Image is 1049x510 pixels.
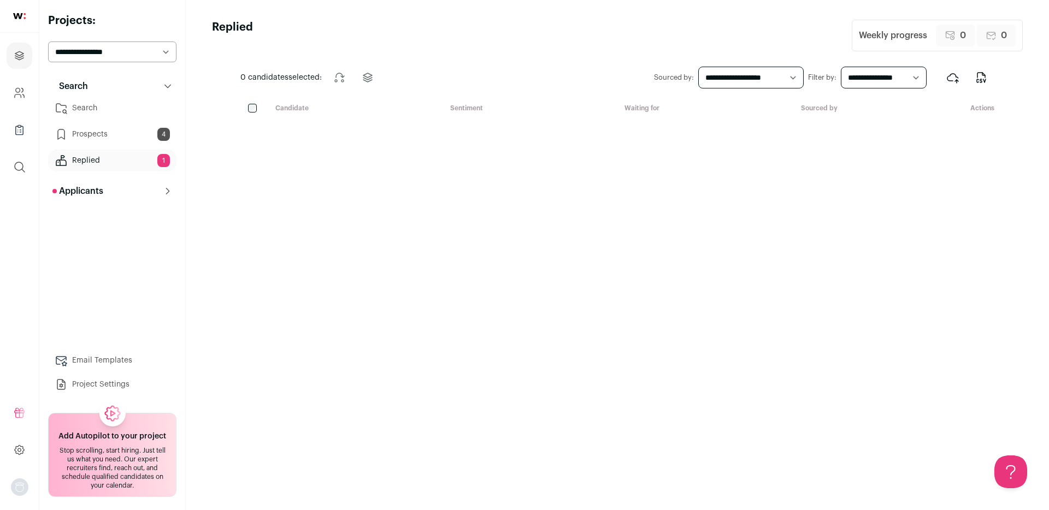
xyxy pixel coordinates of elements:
span: 0 candidates [240,74,288,81]
a: Replied1 [48,150,176,171]
button: Applicants [48,180,176,202]
div: Stop scrolling, start hiring. Just tell us what you need. Our expert recruiters find, reach out, ... [55,446,169,490]
span: 0 [1001,29,1007,42]
span: selected: [240,72,322,83]
iframe: Help Scout Beacon - Open [994,455,1027,488]
a: Search [48,97,176,119]
a: Project Settings [48,373,176,395]
img: nopic.png [11,478,28,496]
a: Projects [7,43,32,69]
span: 4 [157,128,170,141]
label: Filter by: [808,73,836,82]
h2: Projects: [48,13,176,28]
span: 0 [960,29,966,42]
p: Search [52,80,88,93]
a: Email Templates [48,349,176,371]
div: Waiting for [616,104,792,114]
button: Export to CSV [968,64,994,91]
div: Candidate [267,104,441,114]
a: Add Autopilot to your project Stop scrolling, start hiring. Just tell us what you need. Our exper... [48,413,176,497]
p: Applicants [52,185,103,198]
a: Company Lists [7,117,32,143]
div: Sourced by [792,104,970,114]
h1: Replied [212,20,253,51]
div: Weekly progress [859,29,927,42]
button: Open dropdown [11,478,28,496]
div: Sentiment [441,104,616,114]
div: Actions [970,104,994,114]
span: 1 [157,154,170,167]
img: wellfound-shorthand-0d5821cbd27db2630d0214b213865d53afaa358527fdda9d0ea32b1df1b89c2c.svg [13,13,26,19]
button: Search [48,75,176,97]
label: Sourced by: [654,73,694,82]
a: Company and ATS Settings [7,80,32,106]
h2: Add Autopilot to your project [58,431,166,442]
a: Prospects4 [48,123,176,145]
button: Export to ATS [940,64,966,91]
